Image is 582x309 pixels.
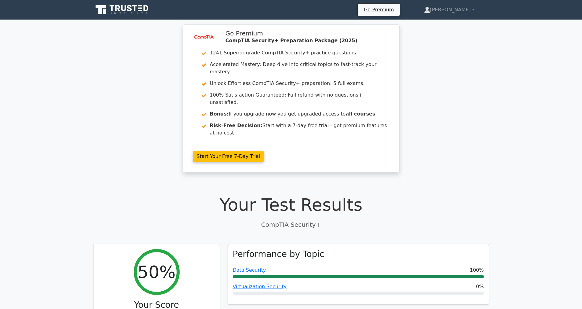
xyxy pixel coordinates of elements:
span: 0% [476,283,484,290]
a: Start Your Free 7-Day Trial [193,151,264,162]
h3: Performance by Topic [233,249,324,259]
p: CompTIA Security+ [93,220,489,229]
a: [PERSON_NAME] [409,4,489,16]
a: Data Security [233,267,266,273]
span: 100% [470,267,484,274]
a: Go Premium [360,6,397,14]
h1: Your Test Results [93,194,489,215]
h2: 50% [137,262,175,282]
a: Virtualization Security [233,284,287,289]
